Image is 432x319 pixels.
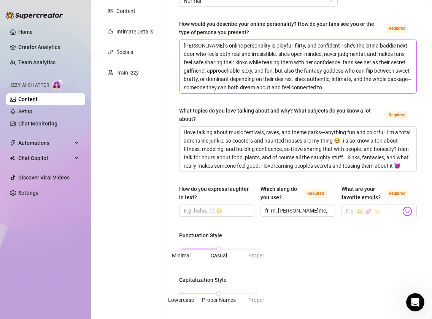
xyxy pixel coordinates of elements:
[108,49,113,55] span: link
[179,231,227,240] label: Punctuation Style
[260,185,302,202] div: Which slang do you use?
[341,185,417,202] label: What are your favorite emojis?
[179,40,416,93] textarea: How would you describe your online personality? How do your fans see you or the type of persona y...
[18,152,72,164] span: Chat Copilot
[52,79,64,90] img: AI Chatter
[406,293,424,311] iframe: Intercom live chat
[386,111,408,119] span: Required
[184,206,248,215] input: How do you express laughter in text?
[248,297,264,303] span: Proper
[6,11,63,19] img: logo-BBDzfeDw.svg
[179,127,416,171] textarea: What topics do you love talking about and why? What subjects do you know a lot about?
[18,137,72,149] span: Automations
[18,59,56,65] a: Team Analytics
[108,8,113,14] span: picture
[11,82,49,89] span: Izzy AI Chatter
[179,276,232,284] label: Capitalization Style
[18,190,38,196] a: Settings
[172,252,191,259] span: Minimal
[18,121,57,127] a: Chat Monitoring
[168,297,194,303] span: Lowercase
[108,70,113,75] span: experiment
[116,27,153,36] div: Intimate Details
[179,20,417,37] label: How would you describe your online personality? How do your fans see you or the type of persona y...
[10,140,16,146] span: thunderbolt
[179,185,249,202] div: How do you express laughter in text?
[211,252,227,259] span: Casual
[18,41,79,53] a: Creator Analytics
[179,276,227,284] div: Capitalization Style
[386,24,408,33] span: Required
[18,29,33,35] a: Home
[116,68,139,77] div: Train Izzy
[265,206,330,215] input: Which slang do you use?
[116,48,133,56] div: Socials
[304,189,327,198] span: Required
[248,252,264,259] span: Proper
[346,206,401,216] input: What are your favorite emojis?
[179,231,222,240] div: Punctuation Style
[179,106,417,123] label: What topics do you love talking about and why? What subjects do you know a lot about?
[18,96,38,102] a: Content
[179,20,383,37] div: How would you describe your online personality? How do your fans see you or the type of persona y...
[202,297,236,303] span: Proper Names
[386,189,408,198] span: Required
[18,108,32,114] a: Setup
[179,185,254,202] label: How do you express laughter in text?
[108,29,113,34] span: fire
[402,206,412,216] img: svg%3e
[260,185,336,202] label: Which slang do you use?
[10,156,15,161] img: Chat Copilot
[179,106,383,123] div: What topics do you love talking about and why? What subjects do you know a lot about?
[341,185,383,202] div: What are your favorite emojis?
[116,7,135,15] div: Content
[18,175,70,181] a: Discover Viral Videos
